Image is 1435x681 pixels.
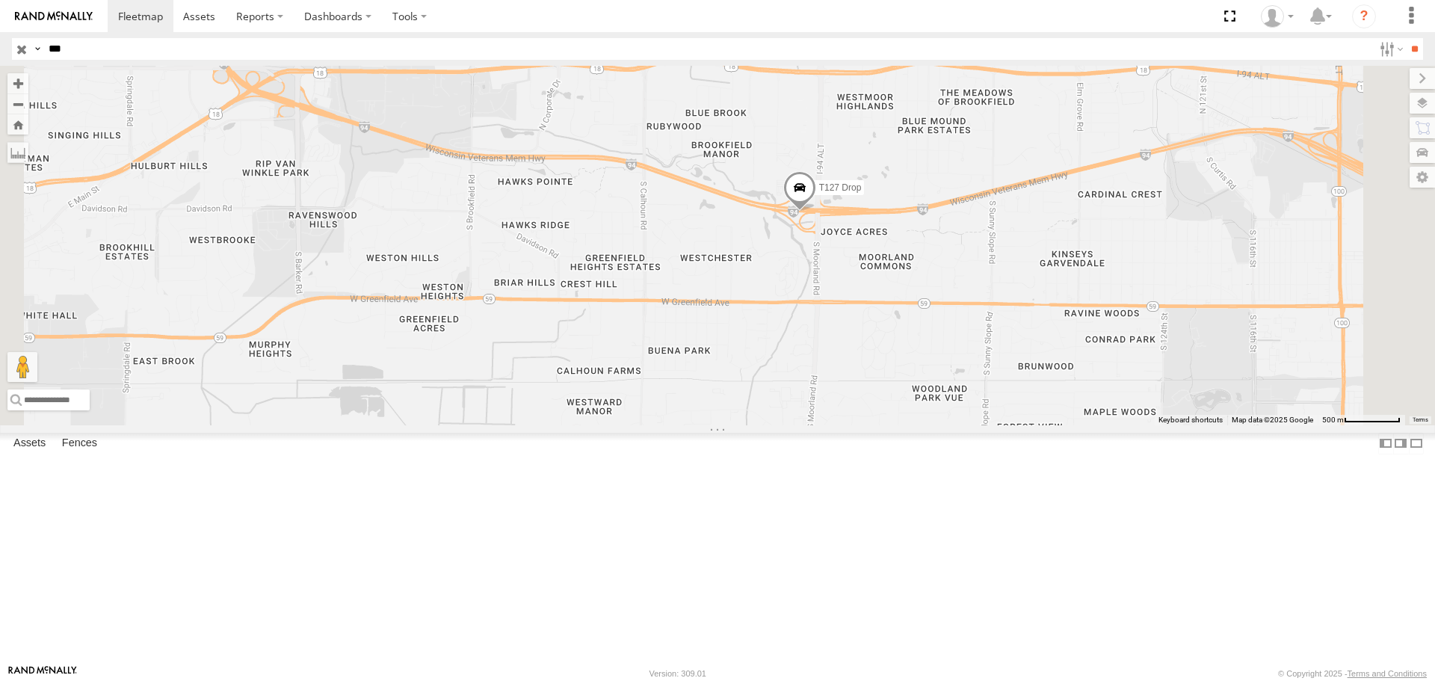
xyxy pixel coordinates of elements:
[1374,38,1406,60] label: Search Filter Options
[1158,415,1223,425] button: Keyboard shortcuts
[31,38,43,60] label: Search Query
[1352,4,1376,28] i: ?
[55,434,105,454] label: Fences
[1413,416,1428,422] a: Terms (opens in new tab)
[1409,433,1424,454] label: Hide Summary Table
[7,93,28,114] button: Zoom out
[819,183,862,194] span: T127 Drop
[15,11,93,22] img: rand-logo.svg
[1278,669,1427,678] div: © Copyright 2025 -
[7,352,37,382] button: Drag Pegman onto the map to open Street View
[1256,5,1299,28] div: AJ Klotz
[649,669,706,678] div: Version: 309.01
[1318,415,1405,425] button: Map Scale: 500 m per 72 pixels
[1393,433,1408,454] label: Dock Summary Table to the Right
[1232,416,1313,424] span: Map data ©2025 Google
[7,73,28,93] button: Zoom in
[1348,669,1427,678] a: Terms and Conditions
[1378,433,1393,454] label: Dock Summary Table to the Left
[8,666,77,681] a: Visit our Website
[7,142,28,163] label: Measure
[7,114,28,135] button: Zoom Home
[6,434,53,454] label: Assets
[1322,416,1344,424] span: 500 m
[1410,167,1435,188] label: Map Settings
